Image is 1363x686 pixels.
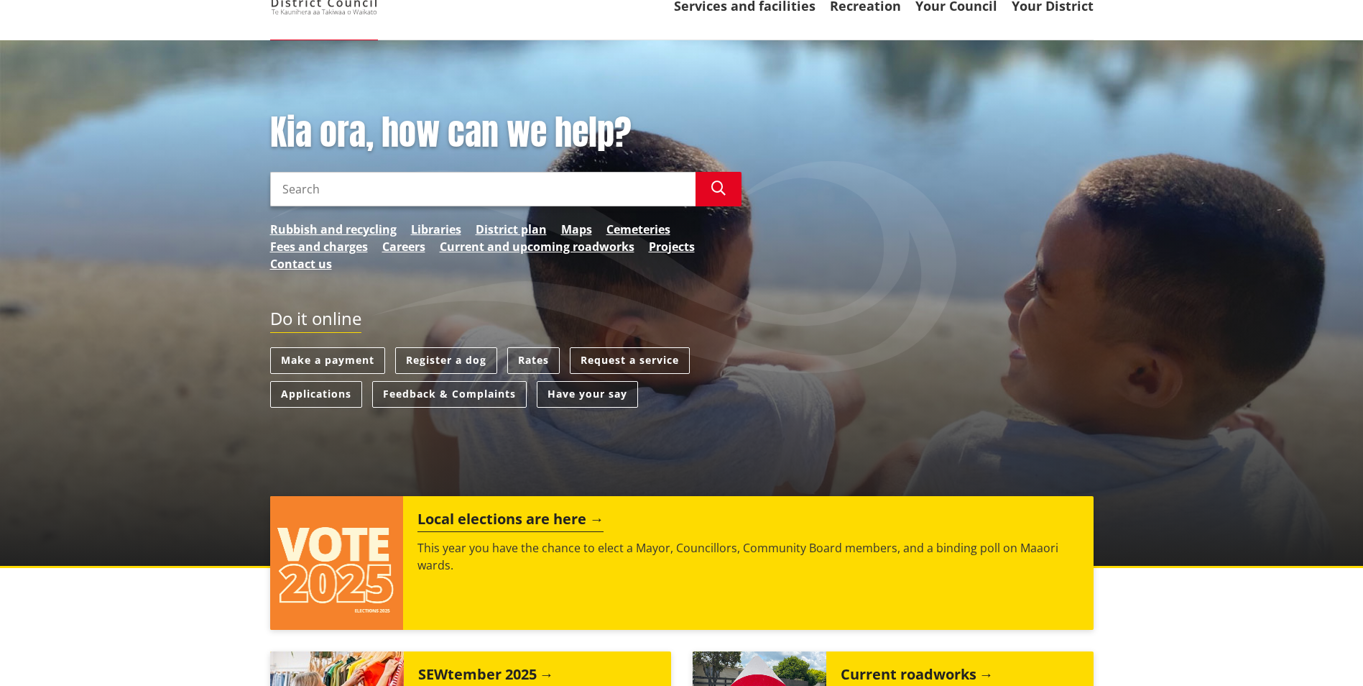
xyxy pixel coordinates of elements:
[417,539,1078,574] p: This year you have the chance to elect a Mayor, Councillors, Community Board members, and a bindi...
[270,255,332,273] a: Contact us
[649,238,695,255] a: Projects
[270,381,362,408] a: Applications
[570,347,690,374] a: Request a service
[507,347,560,374] a: Rates
[270,238,368,255] a: Fees and charges
[606,221,670,238] a: Cemeteries
[270,221,397,238] a: Rubbish and recycling
[476,221,547,238] a: District plan
[270,308,361,334] h2: Do it online
[270,347,385,374] a: Make a payment
[411,221,461,238] a: Libraries
[372,381,527,408] a: Feedback & Complaints
[270,172,696,206] input: Search input
[417,511,604,532] h2: Local elections are here
[270,496,1094,630] a: Local elections are here This year you have the chance to elect a Mayor, Councillors, Community B...
[561,221,592,238] a: Maps
[382,238,425,255] a: Careers
[537,381,638,408] a: Have your say
[440,238,634,255] a: Current and upcoming roadworks
[395,347,497,374] a: Register a dog
[270,112,741,154] h1: Kia ora, how can we help?
[270,496,404,630] img: Vote 2025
